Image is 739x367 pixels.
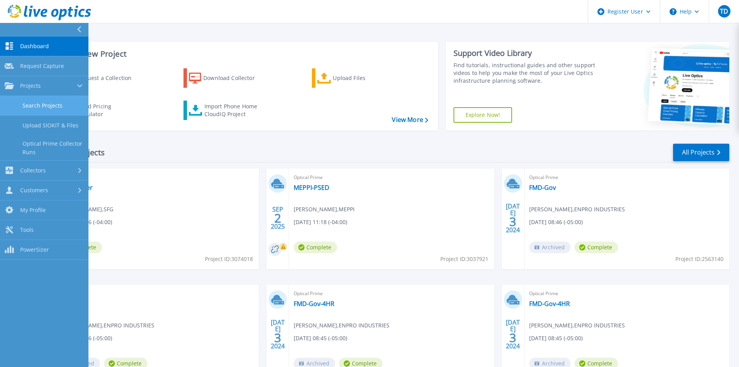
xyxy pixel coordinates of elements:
a: Cloud Pricing Calculator [55,101,142,120]
div: [DATE] 2024 [505,204,520,232]
a: FMD-Gov [529,184,556,191]
div: [DATE] 2024 [505,320,520,348]
div: Request a Collection [77,70,139,86]
span: [DATE] 08:45 (-05:00) [529,334,583,343]
span: Archived [529,242,571,253]
span: [PERSON_NAME] , ENPRO INDUSTRIES [529,321,625,330]
span: 3 [509,334,516,341]
span: [DATE] 08:45 (-05:00) [294,334,347,343]
a: Explore Now! [453,107,512,123]
span: Project ID: 2563140 [675,255,723,263]
span: Collectors [20,167,46,174]
span: Optical Prime [59,289,254,298]
span: TD [720,8,728,14]
span: 2 [274,215,281,221]
div: Support Video Library [453,48,598,58]
a: Download Collector [183,68,270,88]
span: Projects [20,82,41,89]
a: All Projects [673,144,729,161]
span: Optical Prime [294,173,489,182]
span: Complete [294,242,337,253]
span: Request Capture [20,63,64,70]
a: View More [392,116,428,123]
span: PowerSizer [20,246,49,253]
span: [PERSON_NAME] , ENPRO INDUSTRIES [529,205,625,214]
span: [PERSON_NAME] , ENPRO INDUSTRIES [59,321,154,330]
span: Dashboard [20,43,49,50]
a: FMD-Gov-4HR [529,300,570,308]
span: Optical Prime [294,289,489,298]
span: [PERSON_NAME] , ENPRO INDUSTRIES [294,321,389,330]
div: Cloud Pricing Calculator [76,103,138,118]
span: [PERSON_NAME] , MEPPI [294,205,355,214]
a: MEPPI-PSED [294,184,329,191]
div: Upload Files [333,70,395,86]
a: FMD-Gov-4HR [294,300,334,308]
div: [DATE] 2024 [270,320,285,348]
div: Import Phone Home CloudIQ Project [204,103,265,118]
span: Project ID: 3037921 [440,255,488,263]
div: SEP 2025 [270,204,285,232]
span: Tools [20,226,34,233]
span: [DATE] 11:18 (-04:00) [294,218,347,226]
span: My Profile [20,207,46,214]
span: Optical Prime [59,173,254,182]
span: [DATE] 08:46 (-05:00) [529,218,583,226]
span: Optical Prime [529,173,725,182]
span: Complete [575,242,618,253]
span: Customers [20,187,48,194]
div: Download Collector [203,70,265,86]
span: Optical Prime [529,289,725,298]
a: Request a Collection [55,68,142,88]
span: 3 [274,334,281,341]
span: Project ID: 3074018 [205,255,253,263]
a: Upload Files [312,68,398,88]
div: Find tutorials, instructional guides and other support videos to help you make the most of your L... [453,61,598,85]
span: 3 [509,218,516,225]
h3: Start a New Project [55,50,428,58]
